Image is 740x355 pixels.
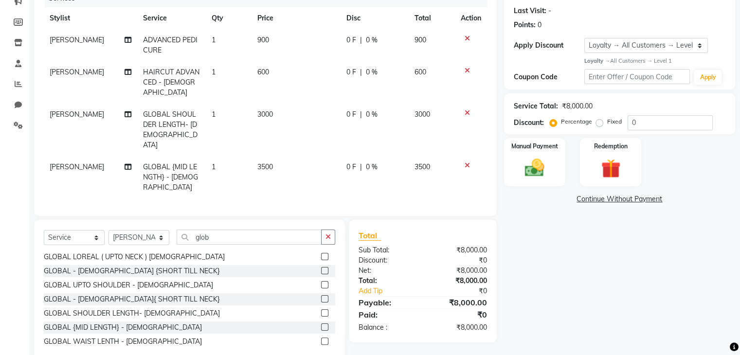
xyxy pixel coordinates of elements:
span: 3500 [257,162,273,171]
span: 0 % [366,162,378,172]
div: GLOBAL - [DEMOGRAPHIC_DATA] {SHORT TILL NECK} [44,266,220,276]
span: 1 [212,162,216,171]
span: 600 [257,68,269,76]
span: 0 % [366,35,378,45]
div: Sub Total: [351,245,423,255]
label: Manual Payment [511,142,558,151]
div: Net: [351,266,423,276]
span: 1 [212,68,216,76]
span: 0 F [346,109,356,120]
div: 0 [538,20,541,30]
th: Service [137,7,206,29]
th: Action [455,7,487,29]
th: Total [409,7,455,29]
span: HAIRCUT ADVANCED - [DEMOGRAPHIC_DATA] [143,68,199,97]
img: _gift.svg [595,157,627,181]
div: ₹0 [423,255,494,266]
span: 1 [212,110,216,119]
div: Last Visit: [514,6,546,16]
span: 0 % [366,109,378,120]
span: [PERSON_NAME] [50,35,104,44]
label: Redemption [594,142,628,151]
strong: Loyalty → [584,57,610,64]
div: Discount: [351,255,423,266]
span: GLOBAL {MID LENGTH} - [DEMOGRAPHIC_DATA] [143,162,198,192]
span: ADVANCED PEDICURE [143,35,198,54]
span: 900 [257,35,269,44]
span: 3000 [257,110,273,119]
div: ₹0 [434,286,494,296]
span: 900 [415,35,426,44]
span: | [360,162,362,172]
th: Disc [341,7,409,29]
input: Search or Scan [177,230,322,245]
span: GLOBAL SHOULDER LENGTH- [DEMOGRAPHIC_DATA] [143,110,198,149]
label: Percentage [561,117,592,126]
div: ₹8,000.00 [562,101,593,111]
th: Stylist [44,7,137,29]
a: Add Tip [351,286,434,296]
div: GLOBAL LOREAL ( UPTO NECK ) [DEMOGRAPHIC_DATA] [44,252,225,262]
th: Price [252,7,341,29]
span: 0 F [346,162,356,172]
span: 0 % [366,67,378,77]
div: Points: [514,20,536,30]
div: ₹8,000.00 [423,266,494,276]
input: Enter Offer / Coupon Code [584,69,690,84]
label: Fixed [607,117,622,126]
div: GLOBAL WAIST LENTH - [DEMOGRAPHIC_DATA] [44,337,202,347]
span: [PERSON_NAME] [50,68,104,76]
div: GLOBAL UPTO SHOULDER - [DEMOGRAPHIC_DATA] [44,280,213,290]
span: | [360,109,362,120]
span: [PERSON_NAME] [50,162,104,171]
span: | [360,67,362,77]
div: GLOBAL - [DEMOGRAPHIC_DATA]{ SHORT TILL NECK} [44,294,220,304]
div: All Customers → Level 1 [584,57,725,65]
div: Balance : [351,322,423,333]
div: Payable: [351,297,423,308]
span: 1 [212,35,216,44]
div: Apply Discount [514,40,584,51]
a: Continue Without Payment [506,194,733,204]
div: ₹8,000.00 [423,297,494,308]
span: | [360,35,362,45]
div: - [548,6,551,16]
div: GLOBAL {MID LENGTH} - [DEMOGRAPHIC_DATA] [44,322,202,333]
span: [PERSON_NAME] [50,110,104,119]
div: ₹8,000.00 [423,276,494,286]
div: Discount: [514,118,544,128]
span: 3000 [415,110,430,119]
img: _cash.svg [519,157,550,179]
span: 0 F [346,67,356,77]
span: 0 F [346,35,356,45]
span: 600 [415,68,426,76]
div: GLOBAL SHOULDER LENGTH- [DEMOGRAPHIC_DATA] [44,308,220,319]
span: 3500 [415,162,430,171]
div: ₹8,000.00 [423,322,494,333]
th: Qty [206,7,252,29]
div: ₹0 [423,309,494,320]
div: Coupon Code [514,72,584,82]
div: Total: [351,276,423,286]
div: Service Total: [514,101,558,111]
span: Total [359,231,381,241]
button: Apply [694,70,722,85]
div: Paid: [351,309,423,320]
div: ₹8,000.00 [423,245,494,255]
